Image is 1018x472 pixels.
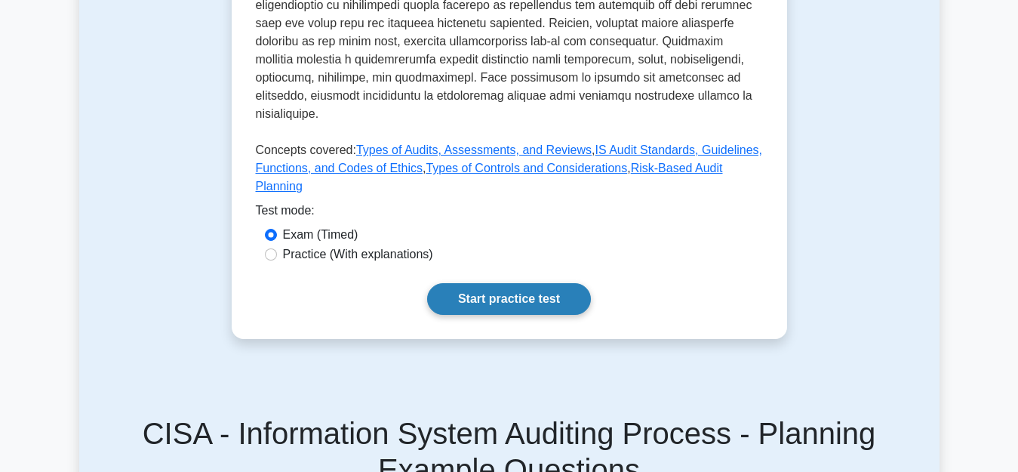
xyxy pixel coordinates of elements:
label: Practice (With explanations) [283,245,433,264]
a: Types of Audits, Assessments, and Reviews [356,143,592,156]
a: Start practice test [427,283,591,315]
div: Test mode: [256,202,763,226]
p: Concepts covered: , , , [256,141,763,202]
a: Types of Controls and Considerations [426,162,627,174]
label: Exam (Timed) [283,226,358,244]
